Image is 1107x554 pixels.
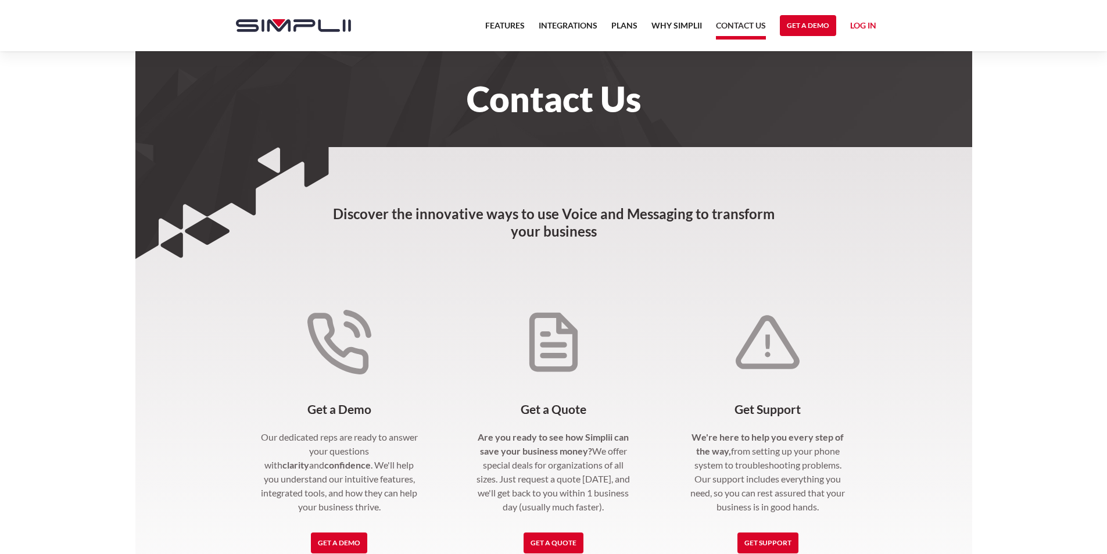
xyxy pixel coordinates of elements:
strong: Are you ready to see how Simplii can save your business money? [478,431,629,456]
img: Simplii [236,19,351,32]
strong: clarity [282,459,309,470]
h4: Get a Demo [259,402,420,416]
a: Integrations [539,19,597,40]
p: from setting up your phone system to troubleshooting problems. Our support includes everything yo... [687,430,848,514]
a: Log in [850,19,876,36]
h4: Get a Quote [473,402,634,416]
p: Our dedicated reps are ready to answer your questions with and . We'll help you understand our in... [259,430,420,514]
a: Features [485,19,525,40]
h4: Get Support [687,402,848,416]
p: We offer special deals for organizations of all sizes. Just request a quote [DATE], and we'll get... [473,430,634,514]
a: Plans [611,19,637,40]
strong: confidence [324,459,371,470]
a: Get a Demo [311,532,367,553]
strong: Discover the innovative ways to use Voice and Messaging to transform your business [333,205,775,240]
a: Get a Demo [780,15,836,36]
a: Contact US [716,19,766,40]
strong: We're here to help you every step of the way, [692,431,844,456]
h1: Contact Us [224,86,883,112]
a: Why Simplii [651,19,702,40]
a: Get Support [737,532,798,553]
a: Get a Quote [524,532,583,553]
